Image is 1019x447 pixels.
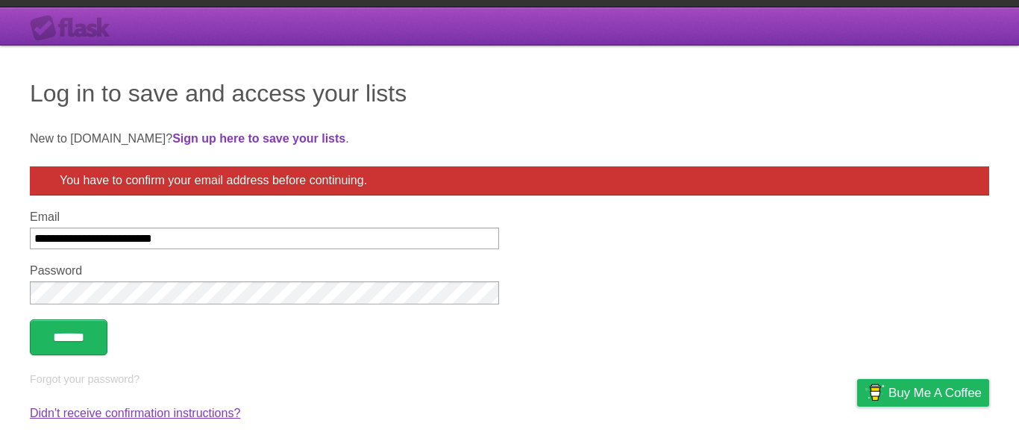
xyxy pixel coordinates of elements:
a: Sign up here to save your lists [172,132,345,145]
p: New to [DOMAIN_NAME]? . [30,130,989,148]
label: Password [30,264,499,278]
span: Buy me a coffee [888,380,982,406]
a: Didn't receive confirmation instructions? [30,407,240,419]
img: Buy me a coffee [865,380,885,405]
a: Buy me a coffee [857,379,989,407]
label: Email [30,210,499,224]
div: Flask [30,15,119,42]
div: You have to confirm your email address before continuing. [30,166,989,196]
h1: Log in to save and access your lists [30,75,989,111]
a: Forgot your password? [30,373,139,385]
